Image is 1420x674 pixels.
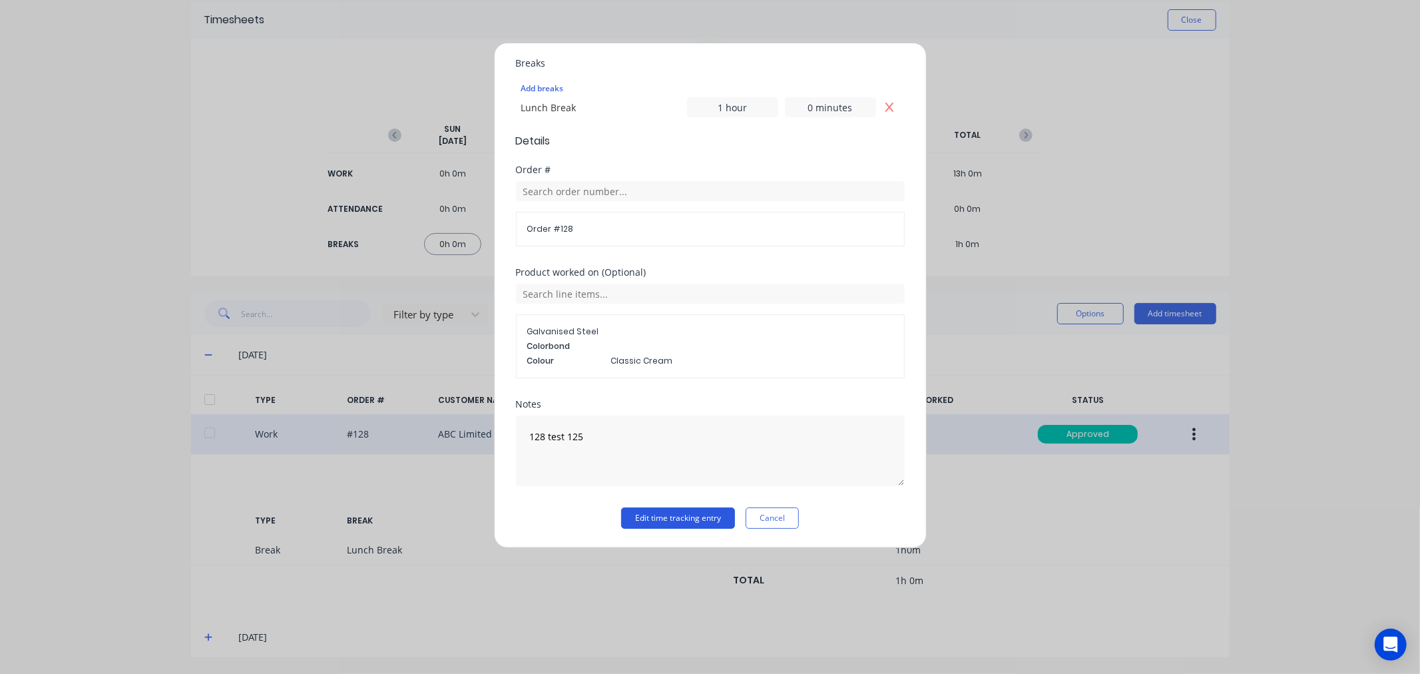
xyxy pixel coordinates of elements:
input: 0 [785,97,876,117]
div: Order # [516,165,905,174]
div: Lunch Break [521,101,687,115]
span: Classic Cream [611,355,893,367]
textarea: 128 test 125 [516,416,905,486]
span: Order # 128 [527,223,893,235]
button: Remove Lunch Break [879,97,899,117]
div: Breaks [516,59,905,68]
span: Galvanised Steel [527,326,893,338]
button: Cancel [746,507,799,529]
input: Search line items... [516,284,905,304]
span: Details [516,133,905,149]
button: Edit time tracking entry [621,507,735,529]
input: 0 [687,97,778,117]
input: Search order number... [516,181,905,201]
div: Open Intercom Messenger [1375,629,1407,661]
span: Colour [527,355,600,367]
span: Colorbond [527,340,600,352]
div: Notes [516,400,905,409]
div: Add breaks [521,80,899,97]
div: Product worked on (Optional) [516,268,905,277]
